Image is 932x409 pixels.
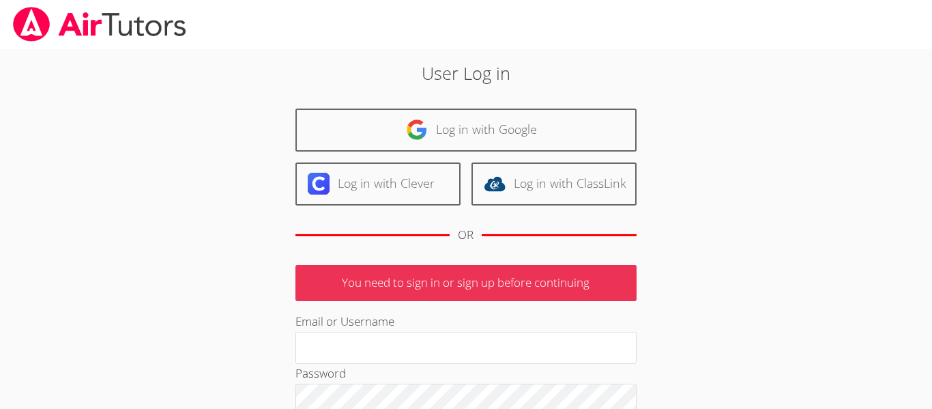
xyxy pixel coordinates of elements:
a: Log in with ClassLink [471,163,637,206]
div: OR [458,225,474,245]
label: Email or Username [295,313,394,329]
img: clever-logo-6eab21bc6e7a338710f1a6ff85c0baf02591cd810cc4098c63d3a4b26e2feb20.svg [308,173,330,195]
label: Password [295,365,346,381]
p: You need to sign in or sign up before continuing [295,265,637,301]
img: classlink-logo-d6bb404cc1216ec64c9a2012d9dc4662098be43eaf13dc465df04b49fa7ab582.svg [484,173,506,195]
h2: User Log in [214,60,718,86]
a: Log in with Clever [295,163,461,206]
img: google-logo-50288ca7cdecda66e5e0955fdab243c47b7ad437acaf1139b6f446037453330a.svg [406,119,428,141]
img: airtutors_banner-c4298cdbf04f3fff15de1276eac7730deb9818008684d7c2e4769d2f7ddbe033.png [12,7,188,42]
a: Log in with Google [295,109,637,152]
